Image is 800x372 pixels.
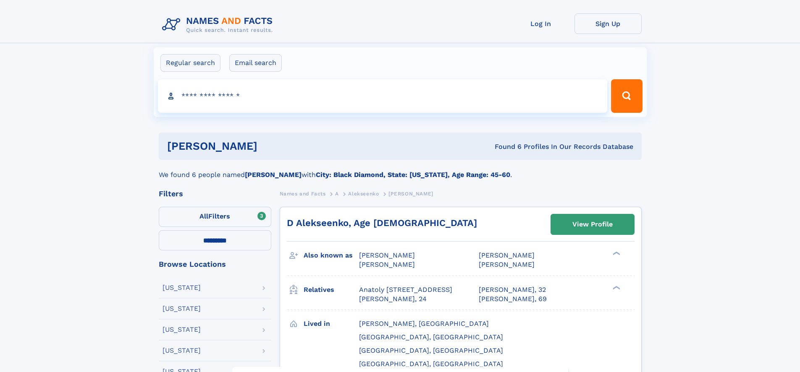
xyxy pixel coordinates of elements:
[359,333,503,341] span: [GEOGRAPHIC_DATA], [GEOGRAPHIC_DATA]
[479,251,535,259] span: [PERSON_NAME]
[159,207,271,227] label: Filters
[479,294,547,304] a: [PERSON_NAME], 69
[359,346,503,354] span: [GEOGRAPHIC_DATA], [GEOGRAPHIC_DATA]
[572,215,613,234] div: View Profile
[163,347,201,354] div: [US_STATE]
[348,191,379,197] span: Alekseenko
[359,260,415,268] span: [PERSON_NAME]
[287,218,477,228] a: D Alekseenko, Age [DEMOGRAPHIC_DATA]
[388,191,433,197] span: [PERSON_NAME]
[376,142,633,151] div: Found 6 Profiles In Our Records Database
[611,285,621,290] div: ❯
[359,294,427,304] a: [PERSON_NAME], 24
[280,188,326,199] a: Names and Facts
[551,214,634,234] a: View Profile
[359,360,503,368] span: [GEOGRAPHIC_DATA], [GEOGRAPHIC_DATA]
[158,79,608,113] input: search input
[163,326,201,333] div: [US_STATE]
[335,191,339,197] span: A
[304,317,359,331] h3: Lived in
[359,251,415,259] span: [PERSON_NAME]
[159,160,642,180] div: We found 6 people named with .
[159,13,280,36] img: Logo Names and Facts
[348,188,379,199] a: Alekseenko
[479,260,535,268] span: [PERSON_NAME]
[611,251,621,256] div: ❯
[160,54,220,72] label: Regular search
[304,283,359,297] h3: Relatives
[611,79,642,113] button: Search Button
[159,260,271,268] div: Browse Locations
[507,13,574,34] a: Log In
[163,305,201,312] div: [US_STATE]
[479,285,546,294] a: [PERSON_NAME], 32
[359,320,489,328] span: [PERSON_NAME], [GEOGRAPHIC_DATA]
[359,285,452,294] a: Anatoly [STREET_ADDRESS]
[159,190,271,198] div: Filters
[245,171,302,179] b: [PERSON_NAME]
[163,284,201,291] div: [US_STATE]
[199,212,208,220] span: All
[229,54,282,72] label: Email search
[304,248,359,263] h3: Also known as
[574,13,642,34] a: Sign Up
[167,141,376,151] h1: [PERSON_NAME]
[316,171,510,179] b: City: Black Diamond, State: [US_STATE], Age Range: 45-60
[335,188,339,199] a: A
